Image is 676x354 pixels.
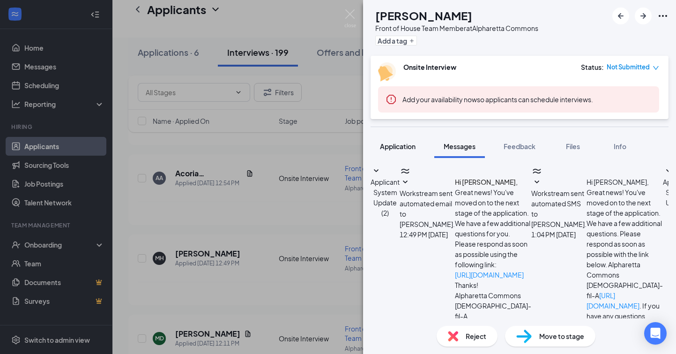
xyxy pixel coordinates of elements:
[638,10,649,22] svg: ArrowRight
[402,95,593,104] span: so applicants can schedule interviews.
[402,95,477,104] button: Add your availability now
[455,218,531,270] p: We have a few additional questions for you. Please respond as soon as possible using the followin...
[657,10,669,22] svg: Ellipses
[455,280,531,290] p: Thanks!
[400,229,448,240] span: [DATE] 12:49 PM
[663,166,674,177] svg: SmallChevronDown
[587,291,639,310] a: [URL][DOMAIN_NAME]
[455,271,524,279] a: [URL][DOMAIN_NAME]
[612,8,629,24] button: ArrowLeftNew
[371,178,400,217] span: Applicant System Update (2)
[371,166,382,177] svg: SmallChevronDown
[409,38,415,44] svg: Plus
[539,331,584,341] span: Move to stage
[455,290,531,321] p: Alpharetta Commons [DEMOGRAPHIC_DATA]-fil-A
[400,177,411,188] svg: SmallChevronDown
[375,23,538,33] div: Front of House Team Member at Alpharetta Commons
[455,177,531,187] h4: Hi [PERSON_NAME],
[375,36,417,45] button: PlusAdd a tag
[400,166,411,177] svg: WorkstreamLogo
[644,322,667,345] div: Open Intercom Messenger
[531,229,576,240] span: [DATE] 1:04 PM
[403,63,456,71] b: Onsite Interview
[466,331,486,341] span: Reject
[607,62,650,72] span: Not Submitted
[380,142,416,151] span: Application
[444,142,475,151] span: Messages
[653,65,659,71] span: down
[531,166,542,177] svg: WorkstreamLogo
[581,62,604,72] div: Status :
[455,187,531,218] p: Great news! You've moved on to the next stage of the application.
[375,8,472,23] h1: [PERSON_NAME]
[531,177,542,188] svg: SmallChevronDown
[635,8,652,24] button: ArrowRight
[566,142,580,151] span: Files
[587,178,663,351] span: Hi [PERSON_NAME], Great news! You've moved on to the next stage of the application. We have a few...
[614,142,626,151] span: Info
[504,142,535,151] span: Feedback
[371,166,400,218] button: SmallChevronDownApplicant System Update (2)
[531,189,587,228] span: Workstream sent automated SMS to [PERSON_NAME].
[400,189,455,228] span: Workstream sent automated email to [PERSON_NAME].
[615,10,626,22] svg: ArrowLeftNew
[386,94,397,105] svg: Error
